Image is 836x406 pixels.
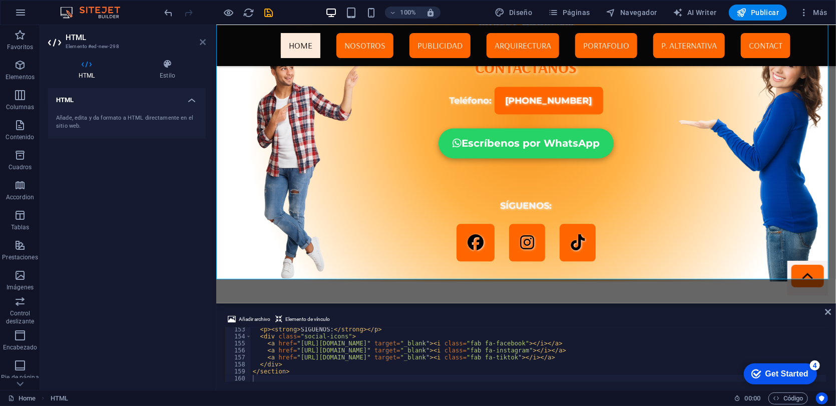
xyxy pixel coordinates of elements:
[673,8,717,18] span: AI Writer
[225,340,252,347] div: 155
[129,59,206,80] h4: Estilo
[8,5,81,26] div: Get Started 4 items remaining, 20% complete
[9,163,32,171] p: Cuadros
[225,333,252,340] div: 154
[163,7,175,19] button: undo
[491,5,537,21] button: Diseño
[400,7,416,19] h6: 100%
[56,114,198,131] div: Añade, edita y da formato a HTML directamente en el sitio web.
[285,313,330,325] span: Elemento de vínculo
[7,283,34,291] p: Imágenes
[48,88,206,106] h4: HTML
[752,394,753,402] span: :
[816,392,828,404] button: Usercentrics
[66,42,186,51] h3: Elemento #ed-new-298
[274,313,331,325] button: Elemento de vínculo
[225,368,252,375] div: 159
[6,103,35,111] p: Columnas
[263,7,275,19] i: Guardar (Ctrl+S)
[606,8,657,18] span: Navegador
[385,7,421,19] button: 100%
[225,354,252,361] div: 157
[8,392,36,404] a: Haz clic para cancelar la selección y doble clic para abrir páginas
[225,347,252,354] div: 156
[226,313,272,325] button: Añadir archivo
[545,5,594,21] button: Páginas
[729,5,787,21] button: Publicar
[48,59,129,80] h4: HTML
[51,392,68,404] span: Haz clic para seleccionar y doble clic para editar
[773,392,803,404] span: Código
[426,8,435,17] i: Al redimensionar, ajustar el nivel de zoom automáticamente para ajustarse al dispositivo elegido.
[2,253,38,261] p: Prestaciones
[1,373,39,381] p: Pie de página
[6,193,34,201] p: Accordion
[243,7,255,19] button: reload
[737,8,779,18] span: Publicar
[795,5,831,21] button: Más
[239,313,270,325] span: Añadir archivo
[768,392,808,404] button: Código
[225,326,252,333] div: 153
[495,8,533,18] span: Diseño
[11,223,30,231] p: Tablas
[6,133,34,141] p: Contenido
[51,392,68,404] nav: breadcrumb
[163,7,175,19] i: Deshacer: Cambiar HTML (Ctrl+Z)
[58,7,133,19] img: Editor Logo
[74,2,84,12] div: 4
[225,361,252,368] div: 158
[491,5,537,21] div: Diseño (Ctrl+Alt+Y)
[799,8,827,18] span: Más
[602,5,661,21] button: Navegador
[30,11,73,20] div: Get Started
[225,375,252,382] div: 160
[745,392,760,404] span: 00 00
[66,33,206,42] h2: HTML
[669,5,721,21] button: AI Writer
[549,8,590,18] span: Páginas
[6,73,35,81] p: Elementos
[7,43,33,51] p: Favoritos
[263,7,275,19] button: save
[3,343,37,351] p: Encabezado
[734,392,761,404] h6: Tiempo de la sesión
